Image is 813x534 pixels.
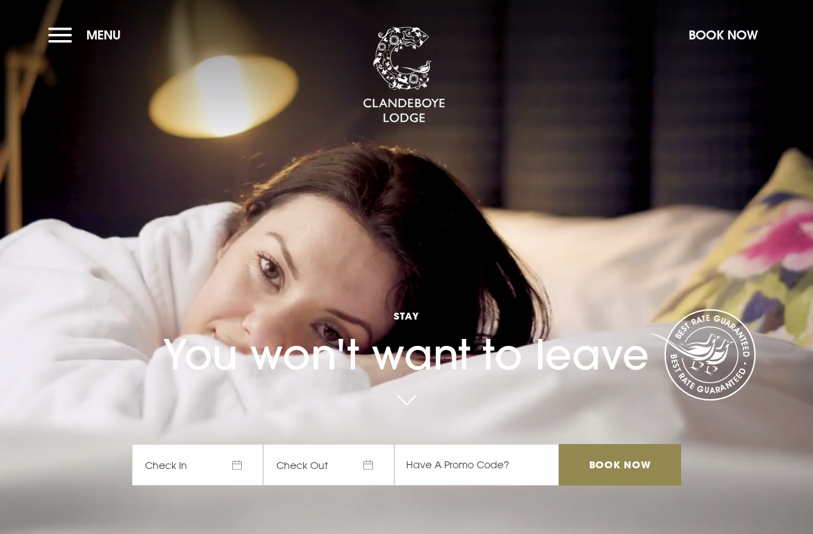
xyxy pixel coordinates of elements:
span: Stay [132,309,680,322]
h1: You won't want to leave [132,275,680,380]
img: Clandeboye Lodge [363,27,446,124]
span: Check In [132,444,263,486]
input: Book Now [559,444,680,486]
button: Menu [48,20,128,50]
input: Have A Promo Code? [394,444,559,486]
span: Check Out [263,444,394,486]
button: Book Now [682,20,765,50]
span: Menu [86,27,121,43]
